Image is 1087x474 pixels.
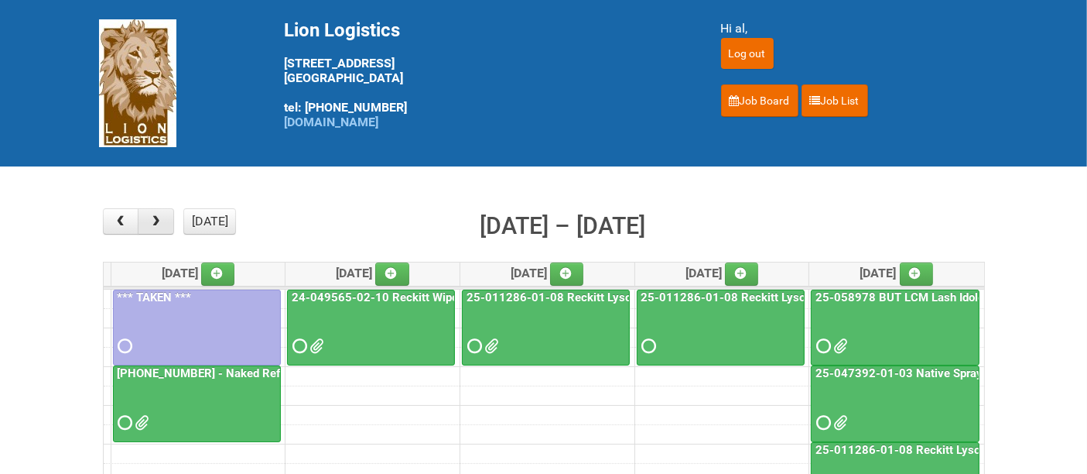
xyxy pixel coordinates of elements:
[816,417,827,428] span: Requested
[463,290,726,304] a: 25-011286-01-08 Reckitt Lysol Laundry Scented
[285,19,682,129] div: [STREET_ADDRESS] [GEOGRAPHIC_DATA] tel: [PHONE_NUMBER]
[309,341,320,352] span: 24-049565-02-10 - MDN 2.xlsx 24-049565-02-10 - JNF.DOC 24-049565-02-10 - MDN.xlsx
[292,341,303,352] span: Requested
[811,366,979,442] a: 25-047392-01-03 Native Spray Rapid Response
[812,290,1050,304] a: 25-058978 BUT LCM Lash Idole US / Retest
[637,290,805,366] a: 25-011286-01-08 Reckitt Lysol Laundry Scented - BLINDING (hold slot)
[118,417,129,428] span: Requested
[285,115,379,129] a: [DOMAIN_NAME]
[99,19,176,147] img: Lion Logistics
[833,341,844,352] span: MDN (2) 25-058978-01-08.xlsx LPF 25-058978-01-08.xlsx CELL 1.pdf CELL 2.pdf CELL 3.pdf CELL 4.pdf...
[113,366,281,442] a: [PHONE_NUMBER] - Naked Reformulation
[484,341,495,352] span: 25-011286-01 - MDN (2).xlsx 25-011286-01-08 - JNF.DOC 25-011286-01 - MDN.xlsx
[99,75,176,90] a: Lion Logistics
[642,341,653,352] span: Requested
[287,290,455,366] a: 24-049565-02-10 Reckitt Wipes HUT Stages 1-3
[467,341,478,352] span: Requested
[511,266,584,280] span: [DATE]
[860,266,934,280] span: [DATE]
[833,417,844,428] span: 25-047392-01-03 - MDN.xlsx 25-047392-01-03 JNF.DOC
[550,263,584,286] a: Add an event
[802,84,868,117] a: Job List
[183,208,236,235] button: [DATE]
[725,263,759,286] a: Add an event
[721,84,798,117] a: Job Board
[900,263,934,286] a: Add an event
[289,290,555,304] a: 24-049565-02-10 Reckitt Wipes HUT Stages 1-3
[375,263,409,286] a: Add an event
[462,290,630,366] a: 25-011286-01-08 Reckitt Lysol Laundry Scented
[115,366,339,380] a: [PHONE_NUMBER] - Naked Reformulation
[336,266,409,280] span: [DATE]
[135,417,146,428] span: MDN - 25-055556-01 (2).xlsx MDN - 25-055556-01.xlsx JNF - 25-055556-01.doc
[285,19,401,41] span: Lion Logistics
[638,290,1020,304] a: 25-011286-01-08 Reckitt Lysol Laundry Scented - BLINDING (hold slot)
[118,341,129,352] span: Requested
[162,266,235,280] span: [DATE]
[721,19,989,38] div: Hi al,
[685,266,759,280] span: [DATE]
[721,38,774,69] input: Log out
[816,341,827,352] span: Requested
[201,263,235,286] a: Add an event
[811,290,979,366] a: 25-058978 BUT LCM Lash Idole US / Retest
[812,366,1072,380] a: 25-047392-01-03 Native Spray Rapid Response
[480,208,645,244] h2: [DATE] – [DATE]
